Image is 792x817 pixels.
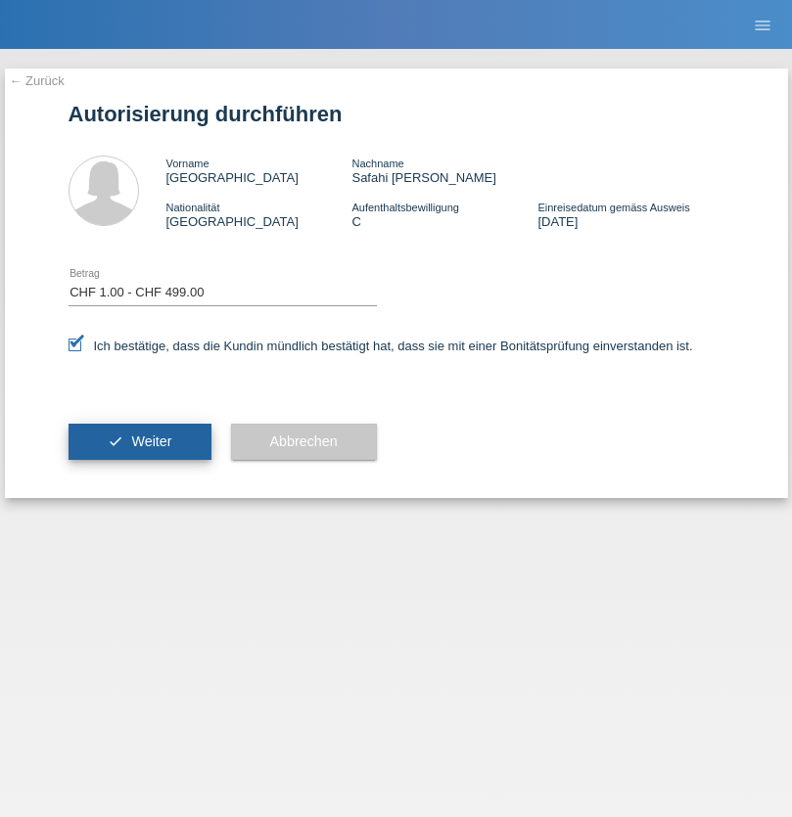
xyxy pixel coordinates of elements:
[351,156,537,185] div: Safahi [PERSON_NAME]
[270,433,338,449] span: Abbrechen
[743,19,782,30] a: menu
[131,433,171,449] span: Weiter
[351,202,458,213] span: Aufenthaltsbewilligung
[351,158,403,169] span: Nachname
[753,16,772,35] i: menu
[231,424,377,461] button: Abbrechen
[69,424,211,461] button: check Weiter
[166,200,352,229] div: [GEOGRAPHIC_DATA]
[537,200,723,229] div: [DATE]
[108,433,123,449] i: check
[10,73,65,88] a: ← Zurück
[166,156,352,185] div: [GEOGRAPHIC_DATA]
[69,339,693,353] label: Ich bestätige, dass die Kundin mündlich bestätigt hat, dass sie mit einer Bonitätsprüfung einvers...
[166,158,210,169] span: Vorname
[166,202,220,213] span: Nationalität
[537,202,689,213] span: Einreisedatum gemäss Ausweis
[69,102,724,126] h1: Autorisierung durchführen
[351,200,537,229] div: C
